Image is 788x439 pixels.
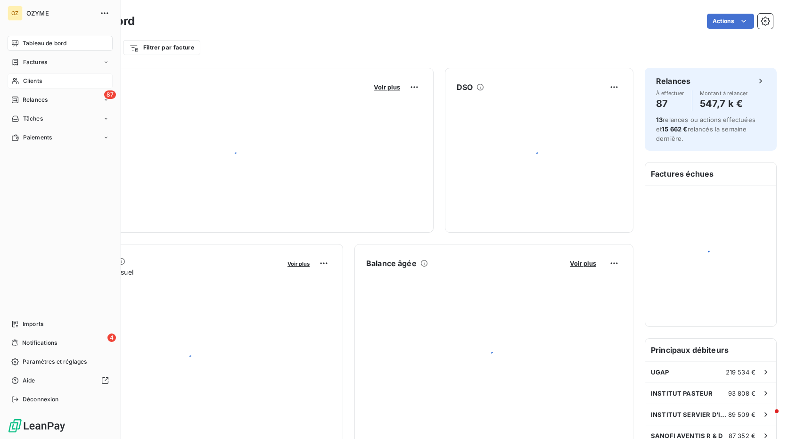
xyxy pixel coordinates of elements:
[107,333,116,342] span: 4
[567,259,599,268] button: Voir plus
[371,83,403,91] button: Voir plus
[656,96,684,111] h4: 87
[651,390,713,397] span: INSTITUT PASTEUR
[726,368,755,376] span: 219 534 €
[374,83,400,91] span: Voir plus
[26,9,94,17] span: OZYME
[23,395,59,404] span: Déconnexion
[700,96,748,111] h4: 547,7 k €
[656,116,755,142] span: relances ou actions effectuées et relancés la semaine dernière.
[23,320,43,328] span: Imports
[457,81,473,93] h6: DSO
[287,260,310,267] span: Voir plus
[570,260,596,267] span: Voir plus
[8,373,113,388] a: Aide
[656,75,690,87] h6: Relances
[366,258,417,269] h6: Balance âgée
[23,133,52,142] span: Paiements
[104,90,116,99] span: 87
[728,390,755,397] span: 93 808 €
[23,77,42,85] span: Clients
[728,411,755,418] span: 89 509 €
[23,376,35,385] span: Aide
[23,114,43,123] span: Tâches
[23,96,48,104] span: Relances
[651,411,728,418] span: INSTITUT SERVIER D'INNOVATION THERAPEUTIQUE
[23,58,47,66] span: Factures
[285,259,312,268] button: Voir plus
[23,39,66,48] span: Tableau de bord
[645,163,776,185] h6: Factures échues
[656,116,663,123] span: 13
[662,125,687,133] span: 15 662 €
[8,6,23,21] div: OZ
[756,407,779,430] iframe: Intercom live chat
[700,90,748,96] span: Montant à relancer
[22,339,57,347] span: Notifications
[8,418,66,433] img: Logo LeanPay
[23,358,87,366] span: Paramètres et réglages
[651,368,669,376] span: UGAP
[656,90,684,96] span: À effectuer
[123,40,200,55] button: Filtrer par facture
[53,267,281,277] span: Chiffre d'affaires mensuel
[645,339,776,361] h6: Principaux débiteurs
[707,14,754,29] button: Actions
